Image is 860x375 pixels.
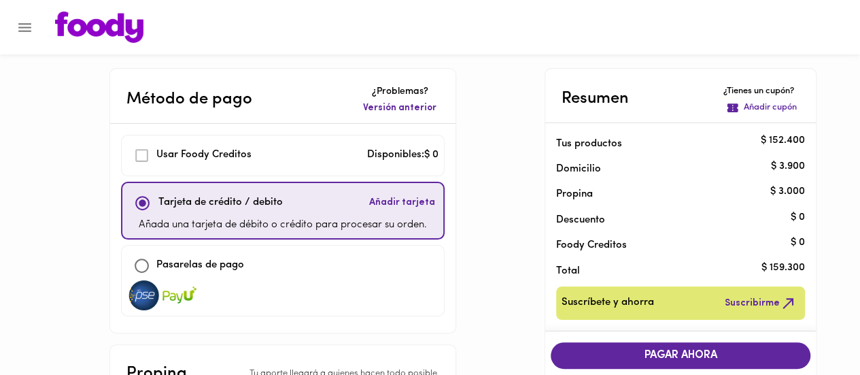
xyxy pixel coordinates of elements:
span: PAGAR AHORA [564,349,797,362]
p: $ 159.300 [761,261,805,276]
span: Versión anterior [363,101,436,115]
p: $ 0 [791,235,805,250]
button: Añadir cupón [723,99,799,117]
p: Tarjeta de crédito / debito [158,195,283,211]
p: $ 3.900 [771,159,805,174]
img: visa [127,280,161,310]
img: visa [162,280,196,310]
p: Resumen [562,86,629,111]
p: ¿Problemas? [360,85,439,99]
button: Versión anterior [360,99,439,118]
button: Menu [8,11,41,44]
p: Pasarelas de pago [156,258,244,274]
p: Descuento [556,213,605,227]
p: Domicilio [556,162,601,176]
button: PAGAR AHORA [551,342,810,369]
span: Añadir tarjeta [369,196,435,210]
span: Suscríbete y ahorra [562,295,654,312]
p: ¿Tienes un cupón? [723,85,799,98]
p: $ 3.000 [770,184,805,199]
p: $ 152.400 [761,134,805,148]
p: Tus productos [556,137,783,151]
button: Suscribirme [722,292,799,314]
p: Total [556,264,783,278]
button: Añadir tarjeta [366,189,438,218]
img: logo.png [55,12,143,43]
p: Foody Creditos [556,238,783,252]
p: Añada una tarjeta de débito o crédito para procesar su orden. [139,218,427,233]
span: Suscribirme [725,295,797,312]
p: Propina [556,187,783,201]
p: $ 0 [791,210,805,225]
p: Disponibles: $ 0 [367,148,438,163]
iframe: Messagebird Livechat Widget [781,296,846,361]
p: Método de pago [126,87,252,112]
p: Añadir cupón [744,101,797,114]
p: Usar Foody Creditos [156,148,252,163]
